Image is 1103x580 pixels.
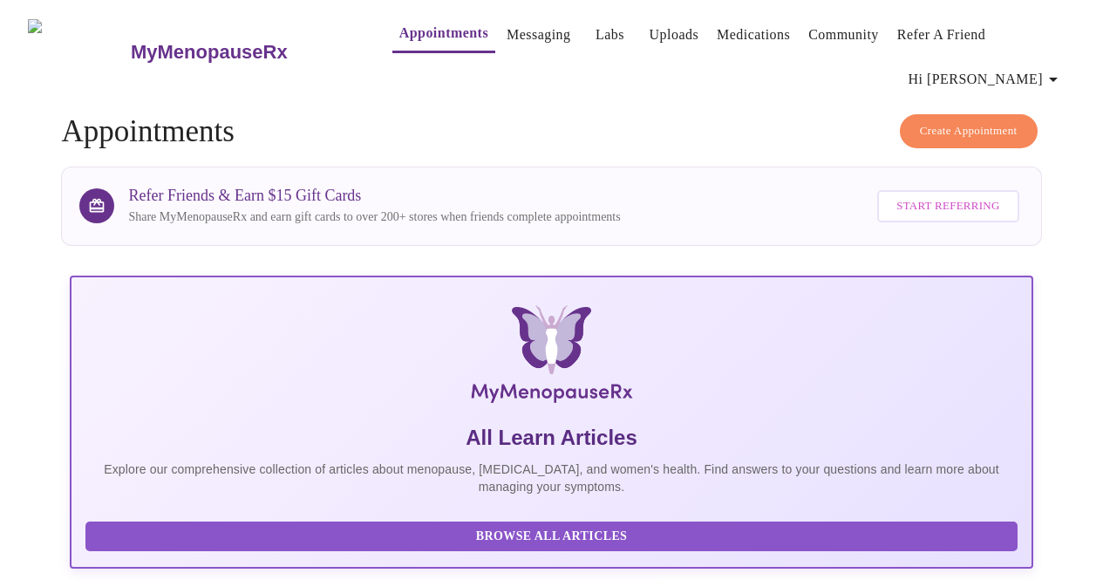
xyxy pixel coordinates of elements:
span: Browse All Articles [103,526,999,548]
button: Hi [PERSON_NAME] [902,62,1071,97]
a: Medications [717,23,790,47]
a: Messaging [507,23,570,47]
h5: All Learn Articles [85,424,1017,452]
a: Uploads [650,23,699,47]
span: Start Referring [896,196,999,216]
p: Share MyMenopauseRx and earn gift cards to over 200+ stores when friends complete appointments [128,208,620,226]
button: Refer a Friend [890,17,993,52]
a: Start Referring [873,181,1023,231]
button: Labs [582,17,638,52]
button: Messaging [500,17,577,52]
img: MyMenopauseRx Logo [230,305,872,410]
img: MyMenopauseRx Logo [28,19,128,85]
button: Start Referring [877,190,1018,222]
button: Create Appointment [900,114,1038,148]
button: Browse All Articles [85,522,1017,552]
a: Labs [596,23,624,47]
button: Medications [710,17,797,52]
span: Create Appointment [920,121,1018,141]
a: Community [808,23,879,47]
p: Explore our comprehensive collection of articles about menopause, [MEDICAL_DATA], and women's hea... [85,461,1017,495]
a: Appointments [399,21,488,45]
h4: Appointments [61,114,1041,149]
button: Appointments [392,16,495,53]
button: Community [801,17,886,52]
span: Hi [PERSON_NAME] [909,67,1064,92]
a: Browse All Articles [85,528,1021,542]
h3: Refer Friends & Earn $15 Gift Cards [128,187,620,205]
a: MyMenopauseRx [128,22,357,83]
button: Uploads [643,17,706,52]
a: Refer a Friend [897,23,986,47]
h3: MyMenopauseRx [131,41,288,64]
